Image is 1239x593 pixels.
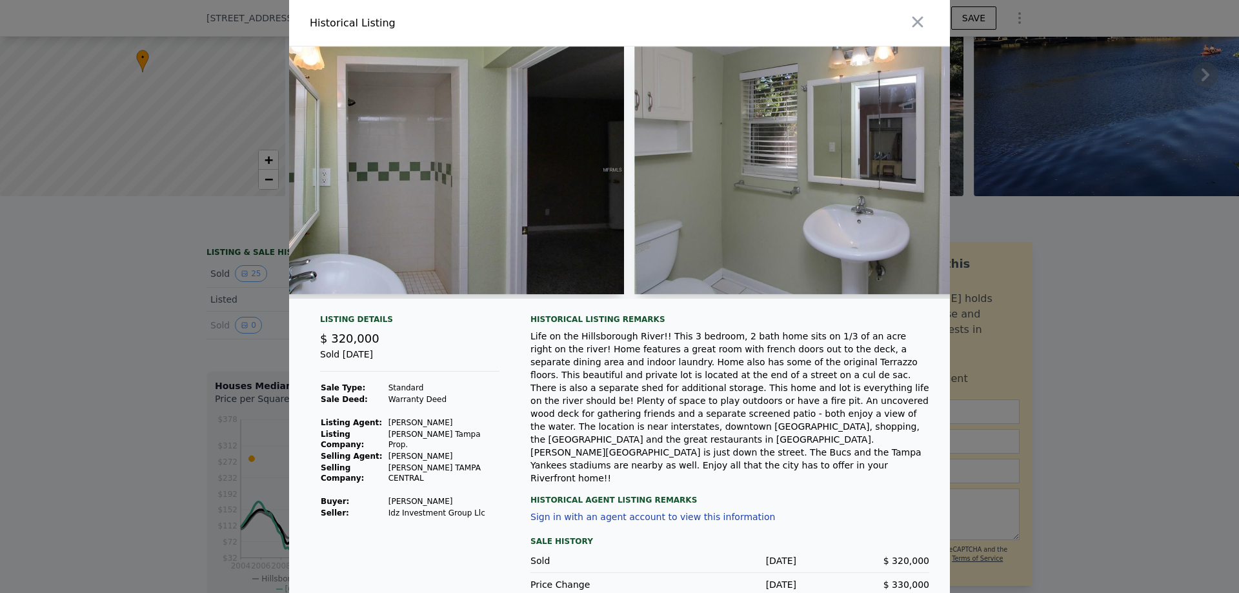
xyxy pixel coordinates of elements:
td: [PERSON_NAME] TAMPA CENTRAL [388,462,499,484]
strong: Listing Company: [321,430,364,449]
strong: Sale Deed: [321,395,368,404]
td: Standard [388,382,499,394]
span: $ 330,000 [883,579,929,590]
div: [DATE] [663,578,796,591]
strong: Listing Agent: [321,418,382,427]
strong: Sale Type: [321,383,365,392]
img: Property Img [634,46,1007,294]
div: Listing Details [320,314,499,330]
strong: Selling Agent: [321,452,383,461]
div: Sold [530,554,663,567]
div: Sale History [530,534,929,549]
img: Property Img [252,46,624,294]
td: Warranty Deed [388,394,499,405]
div: Life on the Hillsborough River!! This 3 bedroom, 2 bath home sits on 1/3 of an acre right on the ... [530,330,929,485]
td: [PERSON_NAME] [388,496,499,507]
strong: Seller : [321,508,349,518]
div: Sold [DATE] [320,348,499,372]
td: [PERSON_NAME] [388,417,499,428]
td: Idz Investment Group Llc [388,507,499,519]
strong: Selling Company: [321,463,364,483]
span: $ 320,000 [320,332,379,345]
div: Historical Listing remarks [530,314,929,325]
div: Price Change [530,578,663,591]
div: [DATE] [663,554,796,567]
span: $ 320,000 [883,556,929,566]
strong: Buyer : [321,497,349,506]
div: Historical Agent Listing Remarks [530,485,929,505]
td: [PERSON_NAME] Tampa Prop. [388,428,499,450]
td: [PERSON_NAME] [388,450,499,462]
div: Historical Listing [310,15,614,31]
button: Sign in with an agent account to view this information [530,512,775,522]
